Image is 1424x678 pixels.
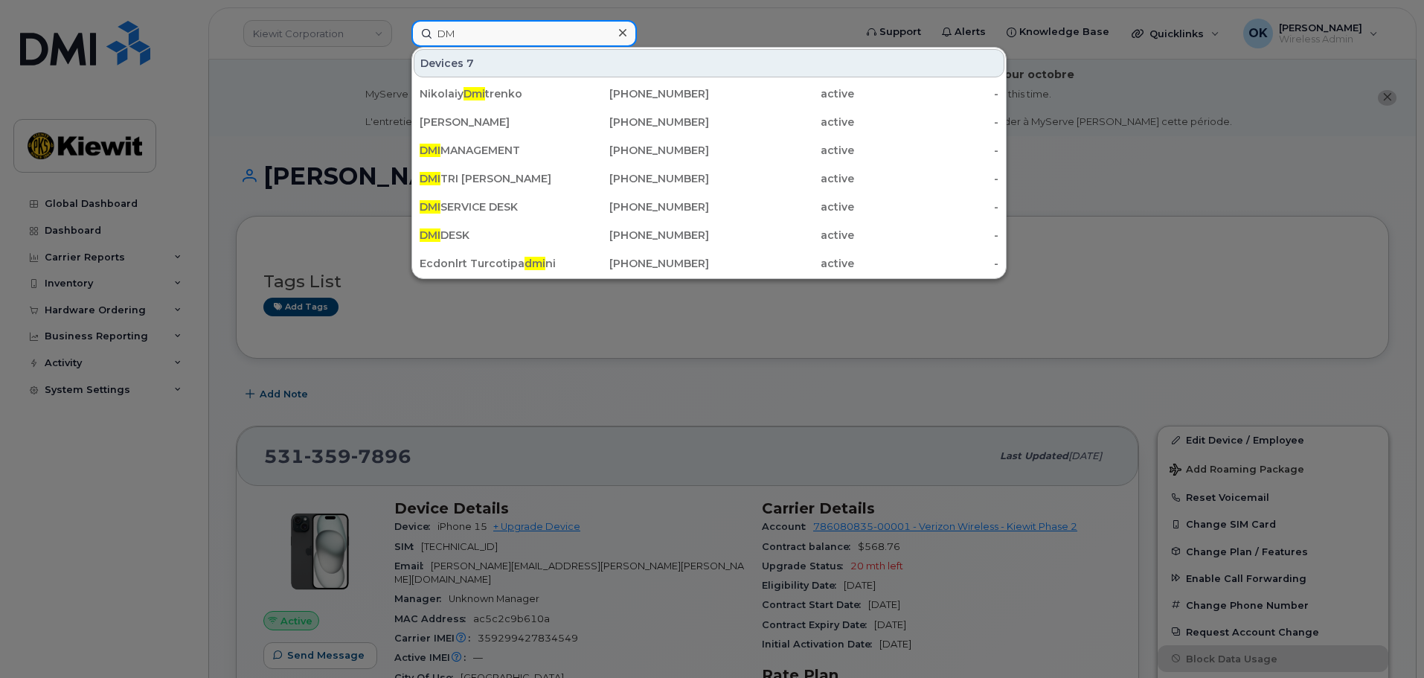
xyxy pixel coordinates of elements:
[565,86,710,101] div: [PHONE_NUMBER]
[420,144,440,157] span: DMI
[565,171,710,186] div: [PHONE_NUMBER]
[420,199,565,214] div: SERVICE DESK
[420,172,440,185] span: DMI
[420,143,565,158] div: MANAGEMENT
[854,115,999,129] div: -
[709,228,854,243] div: active
[854,199,999,214] div: -
[709,171,854,186] div: active
[709,86,854,101] div: active
[565,143,710,158] div: [PHONE_NUMBER]
[854,171,999,186] div: -
[414,80,1004,107] a: NikolaiyDmitrenko[PHONE_NUMBER]active-
[414,109,1004,135] a: [PERSON_NAME][PHONE_NUMBER]active-
[709,115,854,129] div: active
[420,200,440,214] span: DMI
[565,228,710,243] div: [PHONE_NUMBER]
[420,86,565,101] div: Nikolaiy trenko
[565,115,710,129] div: [PHONE_NUMBER]
[414,165,1004,192] a: DMITRI [PERSON_NAME][PHONE_NUMBER]active-
[420,171,565,186] div: TRI [PERSON_NAME]
[709,256,854,271] div: active
[420,256,565,271] div: Ecdonlrt Turcotipa ni
[414,49,1004,77] div: Devices
[414,250,1004,277] a: Ecdonlrt Turcotipadmini[PHONE_NUMBER]active-
[854,143,999,158] div: -
[525,257,545,270] span: dmi
[464,87,485,100] span: Dmi
[565,199,710,214] div: [PHONE_NUMBER]
[414,194,1004,220] a: DMISERVICE DESK[PHONE_NUMBER]active-
[466,56,474,71] span: 7
[420,115,565,129] div: [PERSON_NAME]
[854,256,999,271] div: -
[709,199,854,214] div: active
[565,256,710,271] div: [PHONE_NUMBER]
[420,228,440,242] span: DMI
[414,222,1004,249] a: DMIDESK[PHONE_NUMBER]active-
[709,143,854,158] div: active
[854,228,999,243] div: -
[1359,613,1413,667] iframe: Messenger Launcher
[854,86,999,101] div: -
[420,228,565,243] div: DESK
[414,137,1004,164] a: DMIMANAGEMENT[PHONE_NUMBER]active-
